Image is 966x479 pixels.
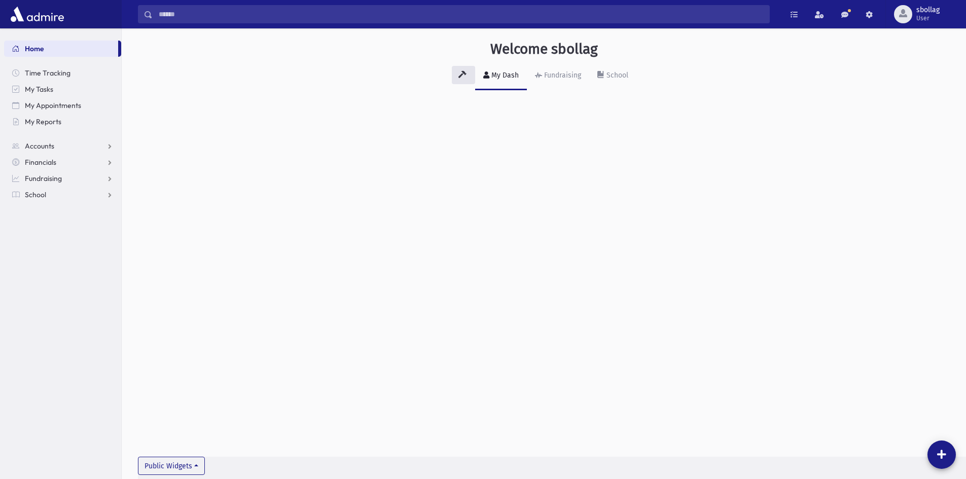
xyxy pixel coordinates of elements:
a: My Reports [4,114,121,130]
button: Public Widgets [138,457,205,475]
a: My Tasks [4,81,121,97]
a: My Dash [475,62,527,90]
a: Fundraising [4,170,121,187]
h3: Welcome sbollag [490,41,598,58]
input: Search [153,5,769,23]
a: Home [4,41,118,57]
a: Fundraising [527,62,589,90]
a: School [589,62,636,90]
span: Financials [25,158,56,167]
span: sbollag [916,6,940,14]
a: Accounts [4,138,121,154]
span: My Reports [25,117,61,126]
a: School [4,187,121,203]
span: Accounts [25,141,54,151]
div: School [604,71,628,80]
span: Home [25,44,44,53]
a: Time Tracking [4,65,121,81]
span: My Tasks [25,85,53,94]
span: School [25,190,46,199]
span: Fundraising [25,174,62,183]
img: AdmirePro [8,4,66,24]
span: Time Tracking [25,68,70,78]
div: My Dash [489,71,519,80]
a: Financials [4,154,121,170]
div: Fundraising [542,71,581,80]
span: My Appointments [25,101,81,110]
span: User [916,14,940,22]
a: My Appointments [4,97,121,114]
